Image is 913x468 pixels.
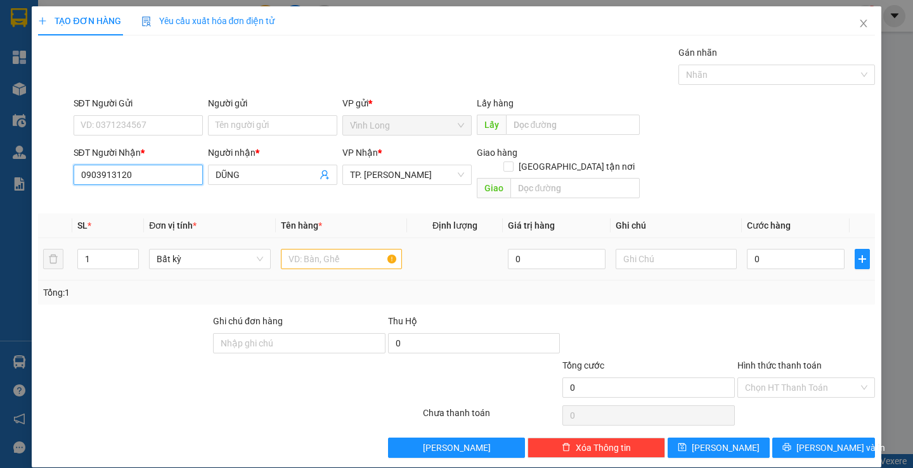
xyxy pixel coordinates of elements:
button: plus [855,249,870,269]
span: Vĩnh Long [350,116,464,135]
label: Ghi chú đơn hàng [213,316,283,326]
button: [PERSON_NAME] [388,438,526,458]
span: VP Nhận [342,148,378,158]
input: Dọc đường [506,115,640,135]
span: Bất kỳ [157,250,262,269]
span: Đơn vị tính [149,220,197,231]
div: Tổng: 1 [43,286,353,300]
span: user-add [320,170,330,180]
span: plus [855,254,869,264]
div: Người nhận [208,146,337,160]
div: Chưa thanh toán [422,406,562,428]
button: save[PERSON_NAME] [668,438,770,458]
span: Yêu cầu xuất hóa đơn điện tử [141,16,275,26]
span: Tổng cước [562,360,604,370]
span: [PERSON_NAME] [692,441,760,455]
button: delete [43,249,63,269]
span: Cước hàng [747,220,791,231]
input: Ghi Chú [616,249,737,269]
input: Dọc đường [510,178,640,198]
span: Giao hàng [477,148,517,158]
label: Gán nhãn [678,47,717,58]
div: VP gửi [342,96,472,110]
span: Thu Hộ [388,316,417,326]
span: plus [38,16,47,25]
span: SL [77,220,87,231]
span: TẠO ĐƠN HÀNG [38,16,120,26]
label: Hình thức thanh toán [737,360,822,370]
span: [GEOGRAPHIC_DATA] tận nơi [514,160,640,174]
span: Giao [477,178,510,198]
div: SĐT Người Gửi [74,96,203,110]
input: 0 [508,249,605,269]
th: Ghi chú [611,213,742,238]
button: printer[PERSON_NAME] và In [772,438,874,458]
span: Định lượng [432,220,477,231]
span: printer [782,443,791,453]
img: icon [141,16,152,27]
span: TP. Hồ Chí Minh [350,165,464,184]
span: save [678,443,687,453]
span: [PERSON_NAME] và In [796,441,885,455]
span: Xóa Thông tin [576,441,631,455]
span: close [858,18,869,28]
span: Tên hàng [281,220,322,231]
button: deleteXóa Thông tin [528,438,665,458]
div: Người gửi [208,96,337,110]
input: Ghi chú đơn hàng [213,333,385,353]
span: delete [562,443,571,453]
button: Close [846,6,881,42]
span: [PERSON_NAME] [423,441,491,455]
span: Lấy [477,115,506,135]
span: Giá trị hàng [508,220,555,231]
div: SĐT Người Nhận [74,146,203,160]
span: Lấy hàng [477,98,514,108]
input: VD: Bàn, Ghế [281,249,402,269]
